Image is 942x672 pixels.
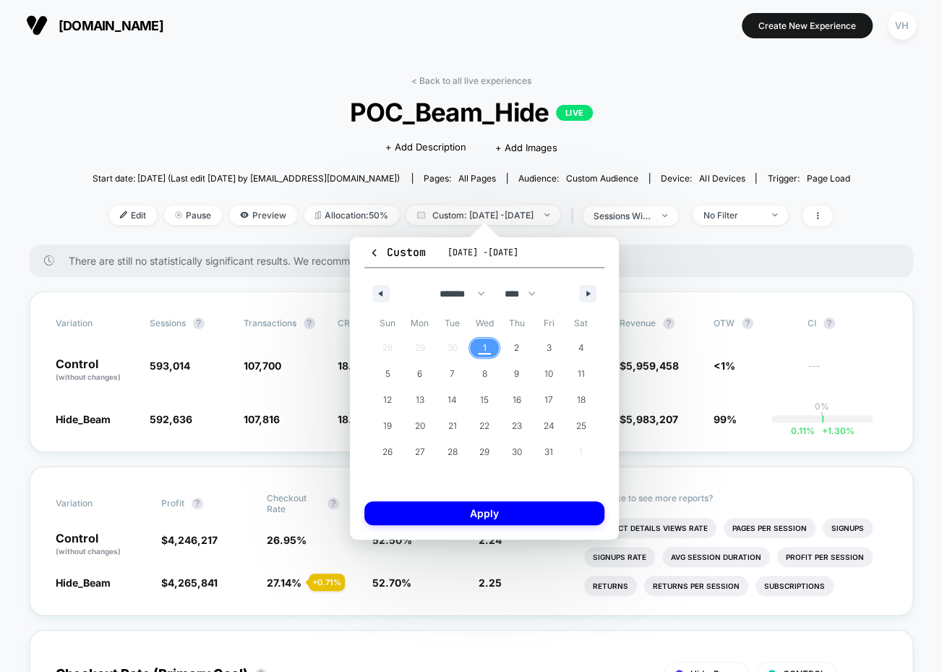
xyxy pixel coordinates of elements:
li: Signups [823,518,873,538]
span: 52.70 % [372,577,411,589]
span: Custom [369,245,426,260]
span: 2 [514,335,519,361]
span: 6 [417,361,422,387]
span: Profit [161,498,184,509]
button: Create New Experience [742,13,873,38]
span: 29 [479,439,489,465]
span: 15 [480,387,489,413]
button: 31 [533,439,565,465]
span: 4 [578,335,584,361]
span: <1% [714,360,735,372]
span: 11 [578,361,585,387]
span: 5,983,207 [626,413,678,425]
li: Returns Per Session [644,576,748,596]
span: | [568,205,583,226]
span: 31 [544,439,553,465]
button: Custom[DATE] -[DATE] [364,244,604,268]
button: 21 [436,413,468,439]
span: Edit [109,205,157,225]
span: + Add Images [495,142,557,153]
span: 5,959,458 [626,360,679,372]
button: 17 [533,387,565,413]
span: 3 [547,335,552,361]
span: OTW [714,318,793,329]
span: Tue [436,312,468,335]
button: 16 [500,387,533,413]
div: Trigger: [767,173,849,184]
span: Preview [229,205,297,225]
span: Page Load [806,173,849,184]
span: 23 [512,413,522,439]
button: 12 [372,387,404,413]
button: 2 [500,335,533,361]
span: 593,014 [150,360,190,372]
button: [DOMAIN_NAME] [22,14,168,37]
span: --- [808,362,887,383]
span: Sat [565,312,597,335]
img: end [662,214,667,217]
span: $ [620,360,679,372]
button: 15 [468,387,501,413]
span: 99% [714,413,737,425]
span: Pause [164,205,222,225]
button: 1 [468,335,501,361]
p: | [821,412,823,422]
span: 13 [416,387,424,413]
img: end [175,211,182,218]
button: 18 [565,387,597,413]
span: 18 [577,387,586,413]
span: Transactions [244,318,296,328]
span: 27 [415,439,425,465]
span: 4,246,217 [168,534,218,546]
span: 14 [448,387,457,413]
span: Hide_Beam [56,413,111,425]
p: LIVE [556,105,592,121]
button: Apply [364,501,604,525]
span: 9 [514,361,519,387]
span: Start date: [DATE] (Last edit [DATE] by [EMAIL_ADDRESS][DOMAIN_NAME]) [93,173,400,184]
span: Custom: [DATE] - [DATE] [406,205,560,225]
span: 17 [544,387,553,413]
span: Variation [56,493,135,514]
button: 10 [533,361,565,387]
span: Device: [649,173,755,184]
button: 6 [404,361,437,387]
span: 22 [479,413,489,439]
button: 25 [565,413,597,439]
button: 14 [436,387,468,413]
button: 13 [404,387,437,413]
span: POC_Beam_Hide [130,97,812,127]
button: 22 [468,413,501,439]
span: (without changes) [56,547,121,556]
span: 1.30 % [815,425,855,436]
li: Avg Session Duration [662,547,770,567]
a: < Back to all live experiences [411,75,531,86]
button: 3 [533,335,565,361]
span: 1 [482,335,486,361]
p: Control [56,358,135,383]
span: 28 [447,439,457,465]
div: sessions with impression [594,210,651,221]
button: ? [304,318,315,329]
span: Sessions [150,318,186,328]
span: 26 [382,439,393,465]
span: 19 [383,413,392,439]
span: Fri [533,312,565,335]
button: 24 [533,413,565,439]
span: 7 [450,361,455,387]
li: Subscriptions [755,576,834,596]
span: 592,636 [150,413,192,425]
span: 107,816 [244,413,280,425]
span: 107,700 [244,360,281,372]
button: 4 [565,335,597,361]
span: CI [808,318,887,329]
span: 26.95 % [267,534,307,546]
span: Mon [404,312,437,335]
div: Audience: [518,173,638,184]
span: Sun [372,312,404,335]
span: 4,265,841 [168,577,218,589]
span: + Add Description [385,140,466,155]
li: Profit Per Session [777,547,873,567]
span: Thu [500,312,533,335]
span: 5 [385,361,390,387]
